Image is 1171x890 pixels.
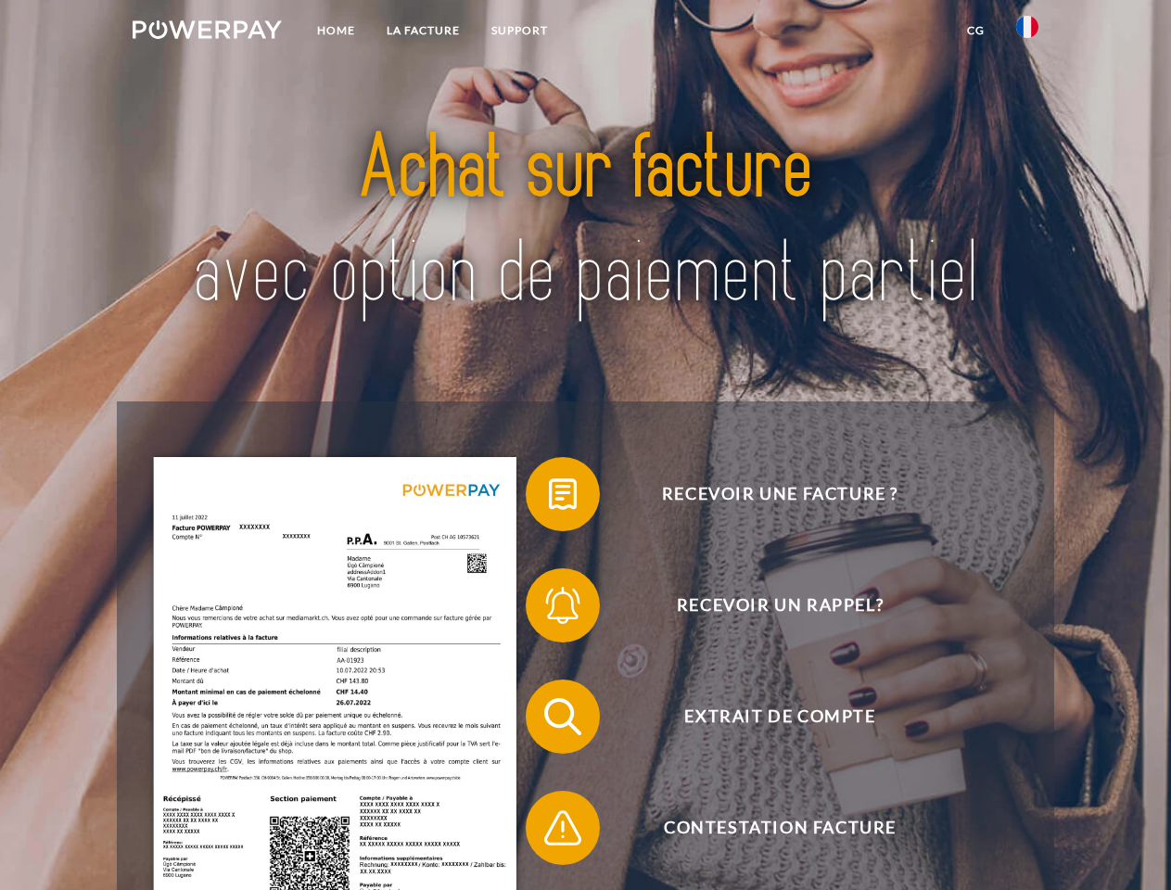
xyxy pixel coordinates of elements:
[476,14,564,47] a: Support
[1016,16,1038,38] img: fr
[540,693,586,740] img: qb_search.svg
[301,14,371,47] a: Home
[540,582,586,629] img: qb_bell.svg
[526,680,1008,754] button: Extrait de compte
[540,471,586,517] img: qb_bill.svg
[177,89,994,355] img: title-powerpay_fr.svg
[526,791,1008,865] button: Contestation Facture
[371,14,476,47] a: LA FACTURE
[553,457,1007,531] span: Recevoir une facture ?
[540,805,586,851] img: qb_warning.svg
[526,457,1008,531] button: Recevoir une facture ?
[553,791,1007,865] span: Contestation Facture
[526,568,1008,642] button: Recevoir un rappel?
[133,20,282,39] img: logo-powerpay-white.svg
[553,680,1007,754] span: Extrait de compte
[553,568,1007,642] span: Recevoir un rappel?
[951,14,1000,47] a: CG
